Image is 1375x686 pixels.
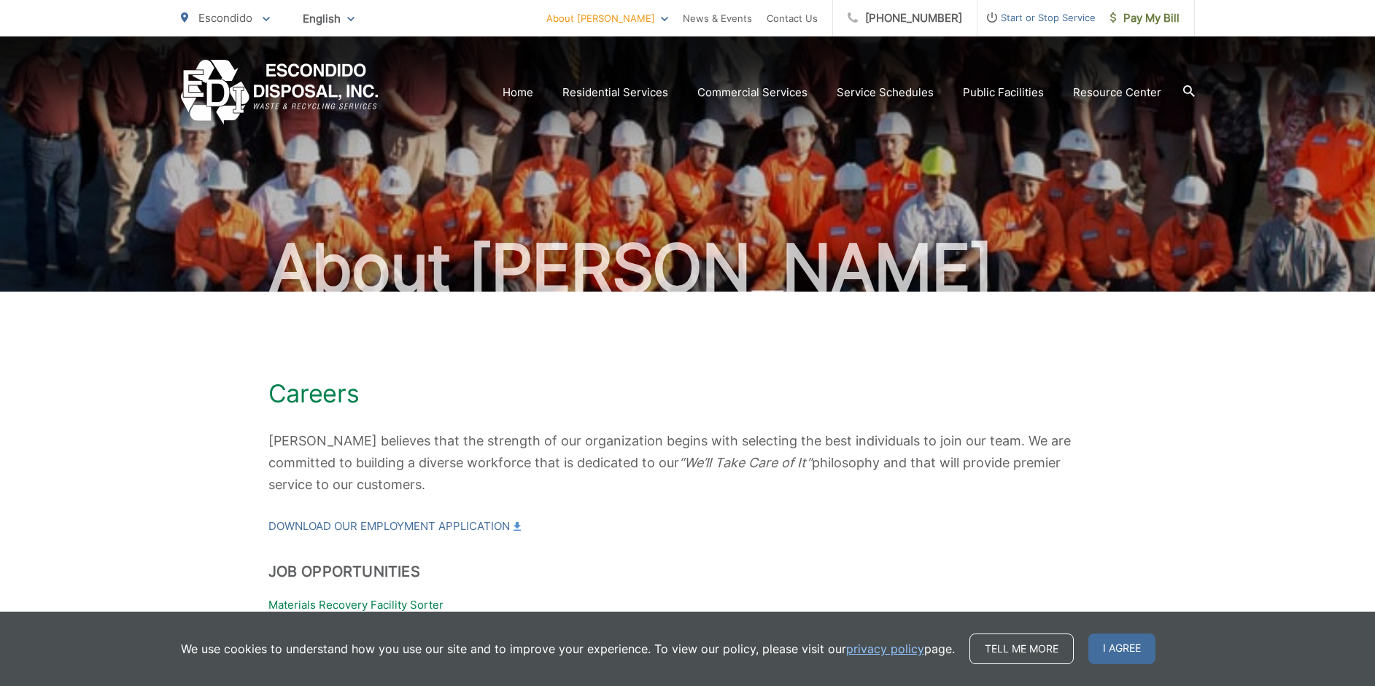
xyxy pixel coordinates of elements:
a: Home [503,84,533,101]
span: Pay My Bill [1110,9,1180,27]
a: Residential Services [562,84,668,101]
a: EDCD logo. Return to the homepage. [181,60,379,125]
span: I agree [1088,634,1155,664]
h2: About [PERSON_NAME] [181,232,1195,305]
a: privacy policy [846,640,924,658]
em: “We’ll Take Care of It” [679,455,812,470]
a: Service Schedules [837,84,934,101]
h2: Job Opportunities [268,563,1107,580]
a: About [PERSON_NAME] [546,9,668,27]
p: [PERSON_NAME] believes that the strength of our organization begins with selecting the best indiv... [268,430,1107,496]
p: We use cookies to understand how you use our site and to improve your experience. To view our pol... [181,640,955,658]
a: Download our Employment Application [268,518,521,535]
a: News & Events [683,9,752,27]
a: Public Facilities [963,84,1044,101]
a: Resource Center [1073,84,1161,101]
h1: Careers [268,379,1107,408]
span: English [292,6,365,31]
a: Tell me more [969,634,1074,664]
p: Materials Recovery Facility Sorter [268,596,1107,614]
a: Commercial Services [697,84,807,101]
span: Escondido [198,11,252,25]
a: Contact Us [767,9,818,27]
